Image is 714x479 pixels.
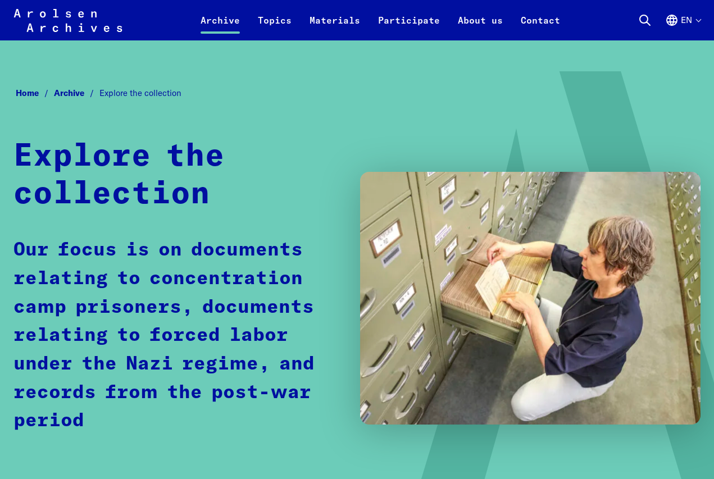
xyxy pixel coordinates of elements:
[449,13,512,40] a: About us
[16,88,54,98] a: Home
[369,13,449,40] a: Participate
[13,138,338,213] h1: Explore the collection
[192,7,569,34] nav: Primary
[99,88,181,98] span: Explore the collection
[13,85,701,102] nav: Breadcrumb
[512,13,569,40] a: Contact
[54,88,99,98] a: Archive
[665,13,701,40] button: English, language selection
[13,236,338,435] p: Our focus is on documents relating to concentration camp prisoners, documents relating to forced ...
[192,13,249,40] a: Archive
[249,13,301,40] a: Topics
[301,13,369,40] a: Materials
